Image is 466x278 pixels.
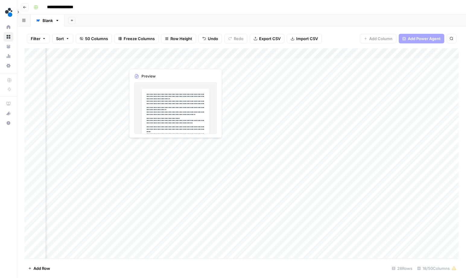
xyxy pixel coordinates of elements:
[369,36,392,42] span: Add Column
[161,34,196,43] button: Row Height
[296,36,318,42] span: Import CSV
[4,5,13,20] button: Workspace: spot.ai
[399,34,444,43] button: Add Power Agent
[124,36,155,42] span: Freeze Columns
[4,61,13,71] a: Settings
[4,118,13,128] button: Help + Support
[56,36,64,42] span: Sort
[170,36,192,42] span: Row Height
[85,36,108,42] span: 50 Columns
[360,34,396,43] button: Add Column
[250,34,284,43] button: Export CSV
[4,109,13,118] button: What's new?
[43,17,53,24] div: Blank
[389,264,415,273] div: 28 Rows
[198,34,222,43] button: Undo
[4,99,13,109] a: AirOps Academy
[415,264,459,273] div: 18/50 Columns
[114,34,159,43] button: Freeze Columns
[224,34,247,43] button: Redo
[4,42,13,51] a: Your Data
[4,7,14,18] img: spot.ai Logo
[4,51,13,61] a: Usage
[208,36,218,42] span: Undo
[76,34,112,43] button: 50 Columns
[4,22,13,32] a: Home
[31,14,65,27] a: Blank
[234,36,243,42] span: Redo
[27,34,50,43] button: Filter
[24,264,54,273] button: Add Row
[52,34,73,43] button: Sort
[4,32,13,42] a: Browse
[33,265,50,271] span: Add Row
[31,36,40,42] span: Filter
[408,36,441,42] span: Add Power Agent
[287,34,322,43] button: Import CSV
[259,36,281,42] span: Export CSV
